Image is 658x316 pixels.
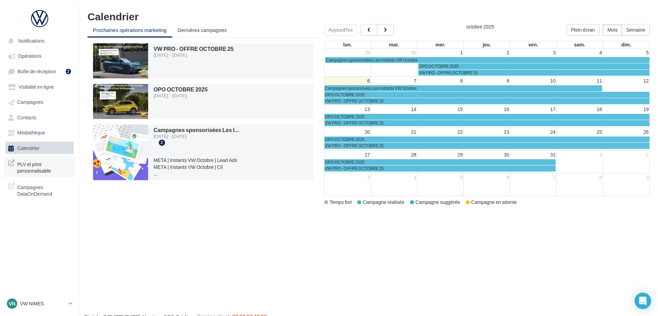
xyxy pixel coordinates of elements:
a: OPO OCTOBRE 2025 [325,137,649,142]
span: OPO OCTOBRE 2025 [325,114,364,119]
li: META | Instants VW Octobre | Cli [154,164,308,171]
span: Médiathèque [17,130,45,136]
span: PLV et print personnalisable [17,160,71,174]
a: VN VW NIMES [6,297,74,310]
td: 23 [464,128,510,136]
div: Campagne suggérée [410,199,460,206]
span: Campagnes [17,99,43,105]
span: Campagnes DataOnDemand [17,183,71,197]
div: [DATE] - [DATE] [154,134,239,139]
th: dim. [603,41,649,48]
td: 30 [464,150,510,159]
span: Campagnes sponsorisées Les I [154,127,239,133]
span: ... [235,127,239,133]
td: 3 [325,173,371,182]
span: Dernières campagnes [178,27,227,33]
a: OPO OCTOBRE 2025 [325,114,649,120]
td: 9 [464,77,510,85]
td: 18 [556,105,603,113]
span: OPO OCTOBRE 2025 [325,160,364,165]
td: 29 [325,48,371,57]
td: 16 [464,105,510,113]
a: Campagnes [4,96,75,108]
td: 30 [371,48,417,57]
span: Campagnes sponsorisées Les Instants VW Octobre [326,57,418,63]
span: Opérations [18,53,41,59]
span: Prochaines opérations marketing [93,27,167,33]
td: 13 [325,105,371,113]
th: jeu. [464,41,510,48]
span: Notifications [18,38,44,44]
span: Boîte de réception [18,68,56,74]
td: 20 [325,128,371,136]
span: VW PRO - OFFRE OCTOBRE 25 [154,45,234,52]
td: 19 [603,105,649,113]
div: Open Intercom Messenger [635,293,651,309]
a: VW PRO - OFFRE OCTOBRE 25 [325,143,649,149]
button: Mois [603,24,622,36]
td: 26 [603,128,649,136]
th: sam. [556,41,603,48]
a: Campagnes sponsorisées Les Instants VW Octobre [325,85,602,91]
span: VW PRO - OFFRE OCTOBRE 25 [325,143,384,148]
span: VW PRO - OFFRE OCTOBRE 25 [325,98,384,103]
button: Semaine [622,24,650,36]
span: VW PRO - OFFRE OCTOBRE 25 [325,166,384,171]
td: 4 [556,48,603,57]
td: 5 [603,48,649,57]
div: Campagne réalisée [357,199,404,206]
th: mar. [371,41,417,48]
a: Boîte de réception2 [4,65,75,78]
div: 2 [66,69,71,74]
a: Visibilité en ligne [4,80,75,93]
td: 11 [556,77,603,85]
a: VW PRO - OFFRE OCTOBRE 25 [325,120,649,126]
td: 27 [325,150,371,159]
span: Contacts [17,115,36,120]
a: OPO OCTOBRE 2025 [325,159,556,165]
span: VW PRO - OFFRE OCTOBRE 25 [325,120,384,126]
td: 2 [464,48,510,57]
th: mer. [417,41,464,48]
td: 7 [510,173,557,182]
td: 28 [371,150,417,159]
span: OPO OCTOBRE 2025 [325,92,364,97]
span: VN [9,300,15,307]
td: 6 [464,173,510,182]
td: 3 [510,48,557,57]
div: Temps fort [324,199,352,206]
a: Contacts [4,111,75,123]
span: ... [154,171,158,177]
a: Opérations [4,50,75,62]
td: 22 [417,128,464,136]
td: 14 [371,105,417,113]
div: 2 [159,140,165,146]
div: [DATE] - [DATE] [154,94,208,98]
td: 12 [603,77,649,85]
a: OPO OCTOBRE 2025 [418,63,649,69]
td: 21 [371,128,417,136]
td: 17 [510,105,557,113]
div: [DATE] - [DATE] [154,53,234,57]
span: VW PRO - OFFRE OCTOBRE 25 [419,70,478,75]
td: 25 [556,128,603,136]
td: 4 [371,173,417,182]
span: Calendrier [17,145,40,151]
td: 1 [417,48,464,57]
td: 31 [510,150,557,159]
span: OPO OCTOBRE 2025 [325,137,364,142]
span: Visibilité en ligne [19,84,54,90]
a: VW PRO - OFFRE OCTOBRE 25 [418,70,649,76]
span: Campagnes sponsorisées Les Instants VW Octobre [325,86,417,91]
th: lun. [325,41,371,48]
td: 10 [510,77,557,85]
a: VW PRO - OFFRE OCTOBRE 25 [325,98,649,104]
a: PLV et print personnalisable [4,157,75,177]
p: VW NIMES [20,300,66,307]
a: OPO OCTOBRE 2025 [325,92,649,98]
td: 5 [417,173,464,182]
div: Campagne en attente [466,199,517,206]
a: Médiathèque [4,126,75,139]
span: OPO OCTOBRE 2025 [419,64,459,69]
a: Campagnes DataOnDemand [4,180,75,200]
